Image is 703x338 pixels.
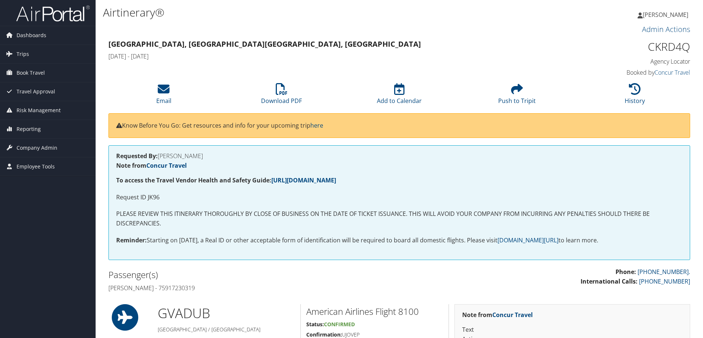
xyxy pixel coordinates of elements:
h4: [PERSON_NAME] - 75917230319 [108,284,394,292]
span: Trips [17,45,29,63]
p: Starting on [DATE], a Real ID or other acceptable form of identification will be required to boar... [116,236,682,245]
a: Add to Calendar [377,87,422,105]
span: Employee Tools [17,157,55,176]
h1: Airtinerary® [103,5,498,20]
h4: Agency Locator [553,57,690,65]
h2: American Airlines Flight 8100 [306,305,443,318]
p: PLEASE REVIEW THIS ITINERARY THOROUGHLY BY CLOSE OF BUSINESS ON THE DATE OF TICKET ISSUANCE. THIS... [116,209,682,228]
a: [PERSON_NAME] [638,4,696,26]
span: Confirmed [324,321,355,328]
strong: Phone: [615,268,636,276]
h1: GVA DUB [158,304,295,323]
strong: Requested By: [116,152,158,160]
h1: CKRD4Q [553,39,690,54]
p: Request ID JK96 [116,193,682,202]
span: Company Admin [17,139,57,157]
span: Book Travel [17,64,45,82]
strong: International Calls: [581,277,638,285]
img: airportal-logo.png [16,5,90,22]
a: Download PDF [261,87,302,105]
a: [PHONE_NUMBER]. [638,268,690,276]
h5: [GEOGRAPHIC_DATA] / [GEOGRAPHIC_DATA] [158,326,295,333]
h2: Passenger(s) [108,268,394,281]
a: [PHONE_NUMBER] [639,277,690,285]
a: here [310,121,323,129]
h4: [PERSON_NAME] [116,153,682,159]
a: Admin Actions [642,24,690,34]
h4: Booked by [553,68,690,77]
span: Reporting [17,120,41,138]
a: Email [156,87,171,105]
strong: Note from [116,161,187,170]
strong: Reminder: [116,236,147,244]
a: [DOMAIN_NAME][URL] [497,236,559,244]
p: Know Before You Go: Get resources and info for your upcoming trip [116,121,682,131]
a: Concur Travel [146,161,187,170]
span: Risk Management [17,101,61,120]
span: Travel Approval [17,82,55,101]
strong: To access the Travel Vendor Health and Safety Guide: [116,176,336,184]
span: [PERSON_NAME] [643,11,688,19]
a: [URL][DOMAIN_NAME] [271,176,336,184]
a: Concur Travel [654,68,690,77]
a: Push to Tripit [498,87,536,105]
a: History [625,87,645,105]
h4: [DATE] - [DATE] [108,52,542,60]
span: Dashboards [17,26,46,45]
strong: Status: [306,321,324,328]
strong: Note from [462,311,533,319]
strong: Confirmation: [306,331,342,338]
a: Concur Travel [492,311,533,319]
strong: [GEOGRAPHIC_DATA], [GEOGRAPHIC_DATA] [GEOGRAPHIC_DATA], [GEOGRAPHIC_DATA] [108,39,421,49]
